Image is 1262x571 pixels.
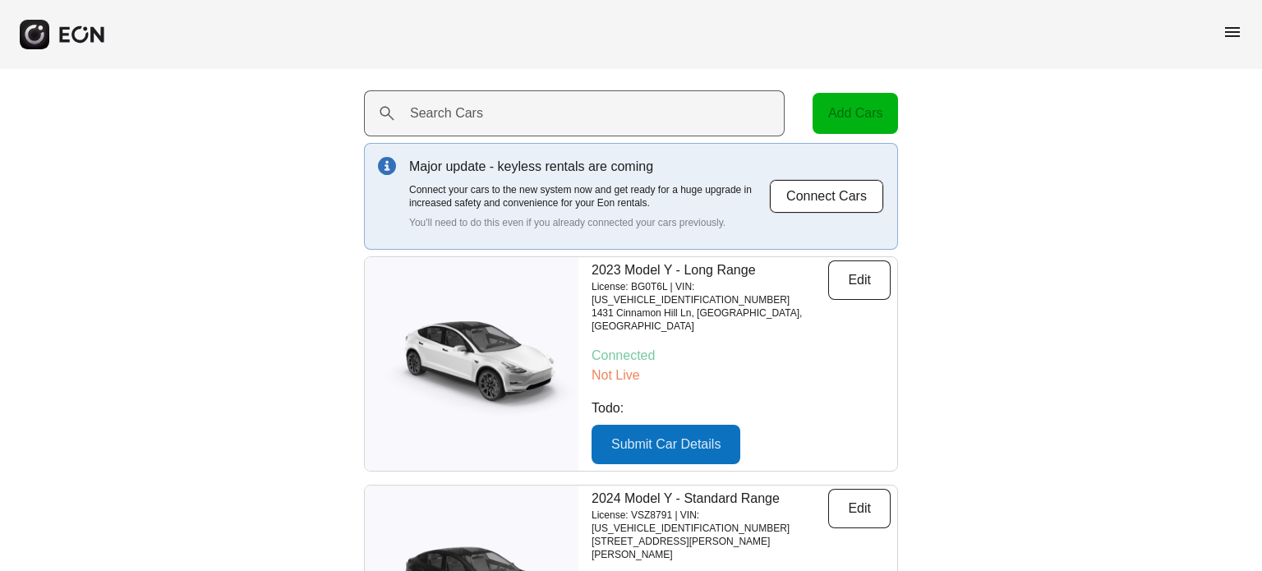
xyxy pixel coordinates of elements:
[592,366,891,385] p: Not Live
[409,216,769,229] p: You'll need to do this even if you already connected your cars previously.
[592,509,828,535] p: License: VSZ8791 | VIN: [US_VEHICLE_IDENTIFICATION_NUMBER]
[378,157,396,175] img: info
[409,183,769,210] p: Connect your cars to the new system now and get ready for a huge upgrade in increased safety and ...
[592,425,740,464] button: Submit Car Details
[592,535,828,561] p: [STREET_ADDRESS][PERSON_NAME][PERSON_NAME]
[365,311,578,417] img: car
[592,280,828,306] p: License: BG0T6L | VIN: [US_VEHICLE_IDENTIFICATION_NUMBER]
[410,104,483,123] label: Search Cars
[592,489,828,509] p: 2024 Model Y - Standard Range
[828,489,891,528] button: Edit
[592,260,828,280] p: 2023 Model Y - Long Range
[1223,22,1242,42] span: menu
[409,157,769,177] p: Major update - keyless rentals are coming
[592,346,891,366] p: Connected
[592,398,891,418] p: Todo:
[769,179,884,214] button: Connect Cars
[828,260,891,300] button: Edit
[592,306,828,333] p: 1431 Cinnamon Hill Ln, [GEOGRAPHIC_DATA], [GEOGRAPHIC_DATA]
